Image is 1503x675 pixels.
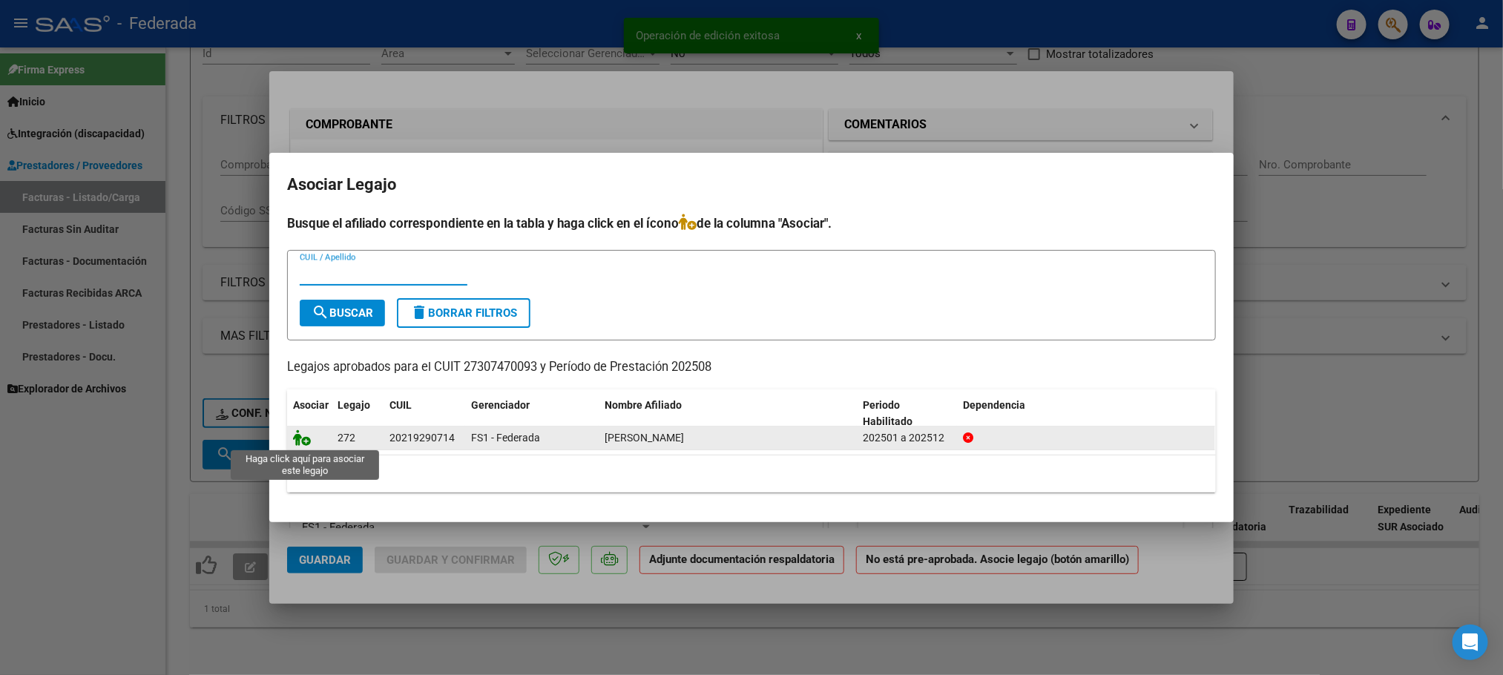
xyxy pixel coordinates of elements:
div: 20219290714 [389,429,455,447]
mat-icon: search [312,303,329,321]
span: Periodo Habilitado [863,399,912,428]
datatable-header-cell: CUIL [384,389,465,438]
span: Borrar Filtros [410,306,517,320]
span: FS1 - Federada [471,432,540,444]
div: 202501 a 202512 [863,429,951,447]
span: TOBALDI GUSTAVO ARIEL [605,432,684,444]
span: Buscar [312,306,373,320]
datatable-header-cell: Gerenciador [465,389,599,438]
span: Nombre Afiliado [605,399,682,411]
datatable-header-cell: Asociar [287,389,332,438]
span: Asociar [293,399,329,411]
button: Borrar Filtros [397,298,530,328]
span: Gerenciador [471,399,530,411]
button: Buscar [300,300,385,326]
datatable-header-cell: Periodo Habilitado [857,389,957,438]
datatable-header-cell: Legajo [332,389,384,438]
datatable-header-cell: Dependencia [957,389,1215,438]
h2: Asociar Legajo [287,171,1216,199]
div: 1 registros [287,455,1216,493]
span: Legajo [338,399,370,411]
div: Open Intercom Messenger [1453,625,1488,660]
datatable-header-cell: Nombre Afiliado [599,389,857,438]
p: Legajos aprobados para el CUIT 27307470093 y Período de Prestación 202508 [287,358,1216,377]
h4: Busque el afiliado correspondiente en la tabla y haga click en el ícono de la columna "Asociar". [287,214,1216,233]
mat-icon: delete [410,303,428,321]
span: Dependencia [963,399,1025,411]
span: CUIL [389,399,412,411]
span: 272 [338,432,355,444]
